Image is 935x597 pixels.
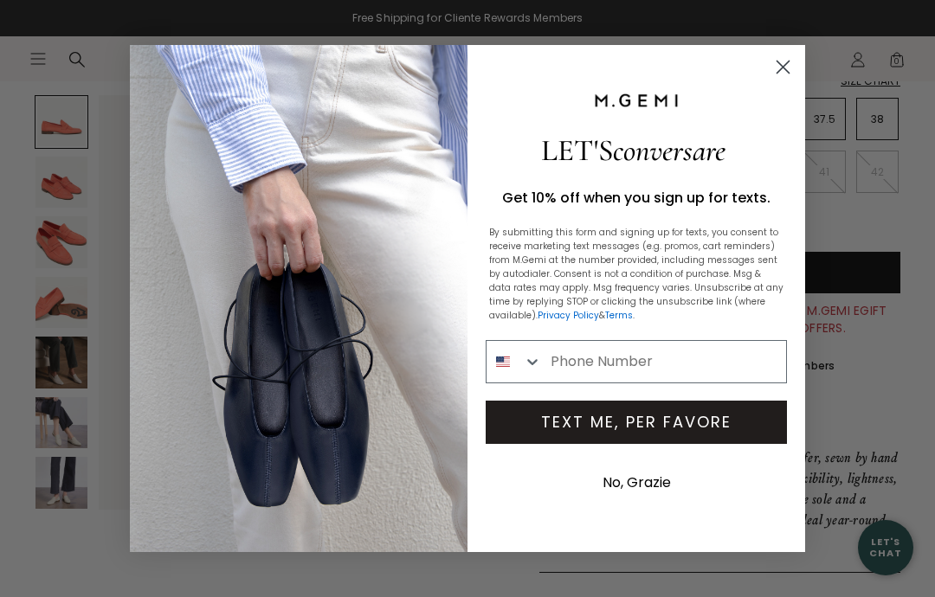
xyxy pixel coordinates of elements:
img: United States [496,355,510,369]
span: Get 10% off when you sign up for texts. [502,188,771,208]
button: No, Grazie [594,461,680,504]
button: Search Countries [487,341,542,382]
a: Terms [605,309,633,322]
img: M.Gemi [593,93,680,108]
img: The Una [130,45,467,551]
a: Privacy Policy [538,309,599,322]
button: Close dialog [768,52,798,82]
input: Phone Number [542,341,786,382]
span: LET'S [541,132,725,169]
p: By submitting this form and signing up for texts, you consent to receive marketing text messages ... [489,226,783,323]
button: TEXT ME, PER FAVORE [486,401,787,444]
span: conversare [613,132,725,169]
